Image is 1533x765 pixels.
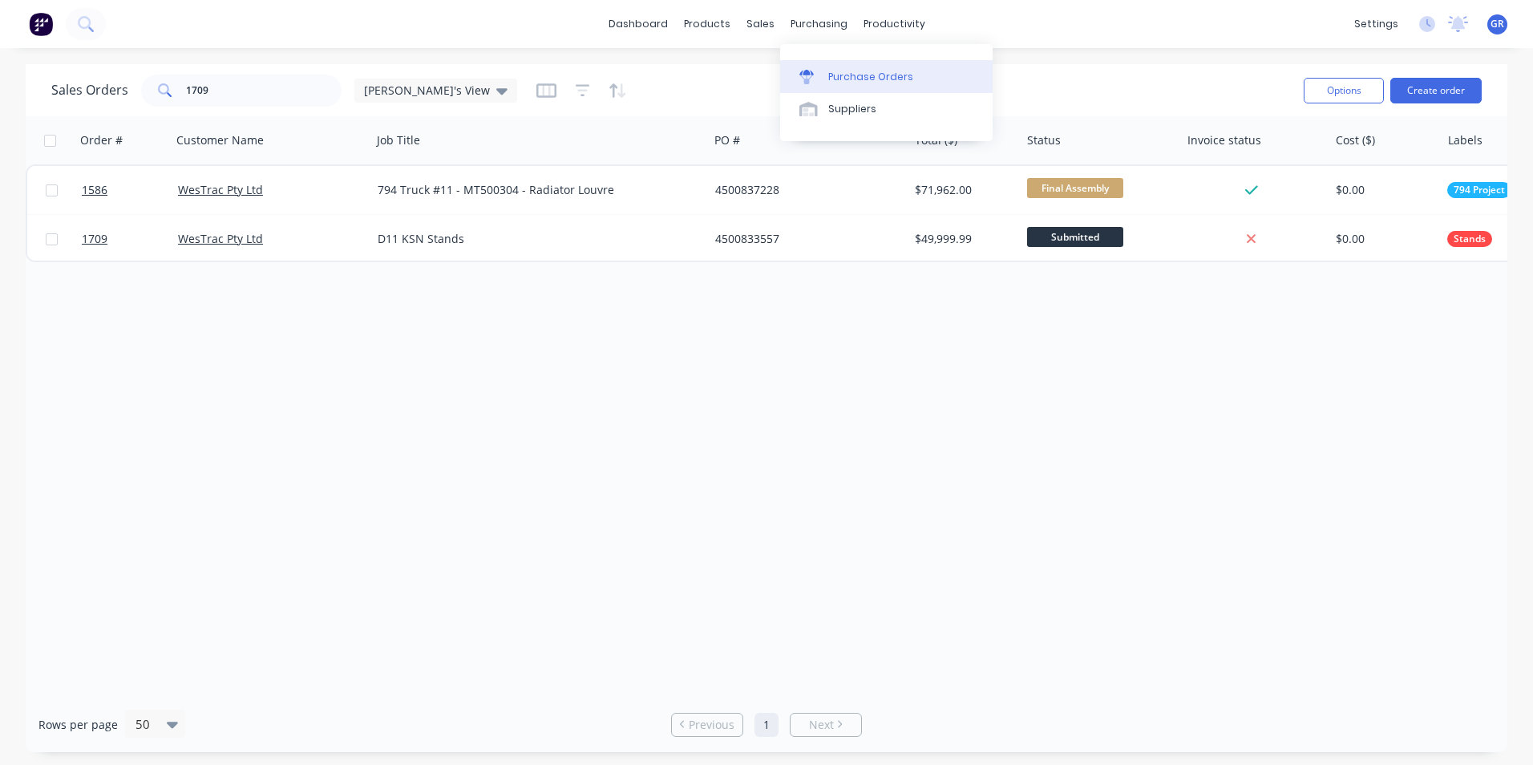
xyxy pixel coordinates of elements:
[1336,231,1430,247] div: $0.00
[178,231,263,246] a: WesTrac Pty Ltd
[178,182,263,197] a: WesTrac Pty Ltd
[1336,132,1375,148] div: Cost ($)
[915,182,1009,198] div: $71,962.00
[1346,12,1406,36] div: settings
[855,12,933,36] div: productivity
[82,182,107,198] span: 1586
[82,231,107,247] span: 1709
[82,166,178,214] a: 1586
[809,717,834,733] span: Next
[38,717,118,733] span: Rows per page
[364,82,490,99] span: [PERSON_NAME]'s View
[915,231,1009,247] div: $49,999.99
[378,231,686,247] div: D11 KSN Stands
[754,713,779,737] a: Page 1 is your current page
[1454,231,1486,247] span: Stands
[1027,178,1123,198] span: Final Assembly
[672,717,742,733] a: Previous page
[783,12,855,36] div: purchasing
[1304,78,1384,103] button: Options
[1027,132,1061,148] div: Status
[29,12,53,36] img: Factory
[828,102,876,116] div: Suppliers
[1448,132,1482,148] div: Labels
[82,215,178,263] a: 1709
[715,231,893,247] div: 4500833557
[738,12,783,36] div: sales
[780,93,993,125] a: Suppliers
[1390,78,1482,103] button: Create order
[377,132,420,148] div: Job Title
[80,132,123,148] div: Order #
[1187,132,1261,148] div: Invoice status
[715,182,893,198] div: 4500837228
[1491,17,1504,31] span: GR
[828,70,913,84] div: Purchase Orders
[665,713,868,737] ul: Pagination
[791,717,861,733] a: Next page
[378,182,686,198] div: 794 Truck #11 - MT500304 - Radiator Louvre
[1447,231,1492,247] button: Stands
[714,132,740,148] div: PO #
[601,12,676,36] a: dashboard
[176,132,264,148] div: Customer Name
[689,717,734,733] span: Previous
[51,83,128,98] h1: Sales Orders
[186,75,342,107] input: Search...
[1454,182,1505,198] span: 794 Project
[1027,227,1123,247] span: Submitted
[780,60,993,92] a: Purchase Orders
[1336,182,1430,198] div: $0.00
[676,12,738,36] div: products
